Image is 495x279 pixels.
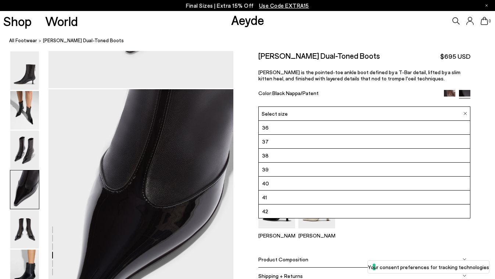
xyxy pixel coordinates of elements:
img: Sila Dual-Toned Boots - Image 3 [10,131,39,169]
a: Shop [3,15,32,28]
button: Your consent preferences for tracking technologies [368,261,489,273]
span: Black Nappa/Patent [272,90,319,96]
label: Your consent preferences for tracking technologies [368,263,489,271]
span: [PERSON_NAME] Dual-Toned Boots [43,37,124,44]
img: Sila Dual-Toned Boots - Image 2 [10,91,39,130]
a: All Footwear [9,37,37,44]
span: Select size [262,110,288,117]
a: Aeyde [231,12,264,28]
a: Zandra Pointed Pumps [PERSON_NAME] [258,223,295,239]
span: 42 [262,207,268,216]
span: Navigate to /collections/ss25-final-sizes [259,2,309,9]
nav: breadcrumb [9,31,495,51]
img: Sila Dual-Toned Boots - Image 5 [10,210,39,249]
span: Product Composition [258,256,308,262]
h2: [PERSON_NAME] Dual-Toned Boots [258,51,380,60]
img: svg%3E [463,257,466,261]
span: 40 [262,179,269,188]
p: Final Sizes | Extra 15% Off [186,1,309,10]
img: Sila Dual-Toned Boots - Image 4 [10,170,39,209]
img: svg%3E [463,274,466,278]
p: [PERSON_NAME] is the pointed-toe ankle boot defined by a T-Bar detail, lifted by a slim kitten he... [258,69,470,81]
span: 37 [262,137,269,146]
a: Fernanda Slingback Pumps [PERSON_NAME] [298,223,335,239]
p: [PERSON_NAME] [298,232,335,239]
span: 38 [262,151,269,160]
span: Shipping + Returns [258,272,303,279]
div: Color: [258,90,437,98]
span: 41 [262,193,267,202]
span: $695 USD [440,52,470,61]
span: 39 [262,165,269,174]
img: Sila Dual-Toned Boots - Image 1 [10,51,39,90]
a: World [45,15,78,28]
span: 36 [262,123,269,132]
span: 0 [488,19,492,23]
a: 0 [481,17,488,25]
p: [PERSON_NAME] [258,232,295,239]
